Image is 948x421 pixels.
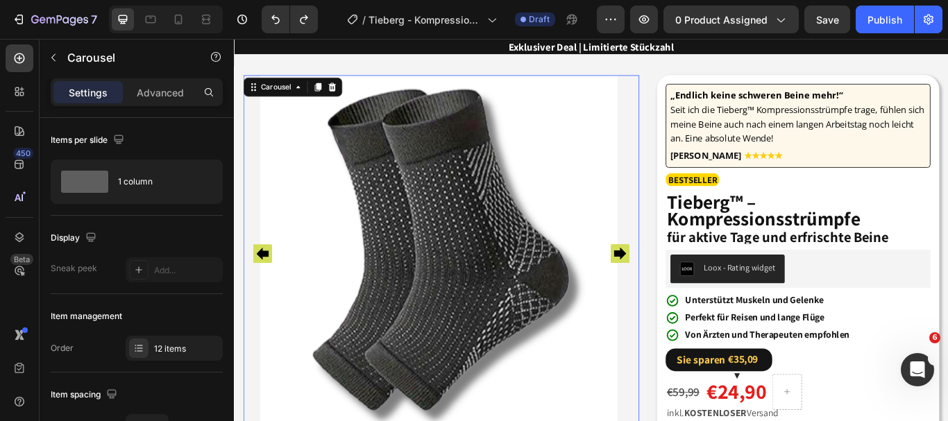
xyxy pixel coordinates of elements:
[369,12,482,27] span: Tieberg - Kompressionssocken
[91,11,97,28] p: 7
[6,6,103,33] button: 7
[548,260,631,275] div: Loox - Rating widget
[575,364,612,383] div: €35,09
[13,148,33,159] div: 450
[816,14,839,26] span: Save
[581,384,654,404] p: ▼
[509,129,591,143] strong: [PERSON_NAME]
[28,50,69,62] div: Carousel
[362,12,366,27] span: /
[262,6,318,33] div: Undo/Redo
[505,175,730,224] strong: Tieberg™ – Kompressionsstrümpfe
[51,229,99,248] div: Display
[507,158,564,171] strong: BESTSELLER
[51,342,74,354] div: Order
[51,262,97,275] div: Sneak peek
[67,49,185,66] p: Carousel
[51,310,122,323] div: Item management
[509,59,710,73] strong: „Endlich keine schweren Beine mehr!“
[526,318,688,332] strong: Perfekt für Reisen und lange Flüge
[509,252,642,285] button: Loox - Rating widget
[234,39,948,421] iframe: Design area
[526,298,688,312] strong: Unterstützt Muskeln und Gelenke
[69,85,108,100] p: Settings
[529,13,550,26] span: Draft
[929,332,940,343] span: 6
[505,220,763,242] strong: für aktive Tage und erfrischte Beine
[867,12,902,27] div: Publish
[901,353,934,386] iframe: Intercom live chat
[804,6,850,33] button: Save
[526,338,718,352] strong: Von Ärzten und Therapeuten empfohlen
[154,343,219,355] div: 12 items
[439,239,461,261] button: Carousel Next Arrow
[137,85,184,100] p: Advanced
[856,6,914,33] button: Publish
[51,386,120,404] div: Item spacing
[675,12,768,27] span: 0 product assigned
[10,254,33,265] div: Beta
[509,76,805,123] span: Seit ich die Tieberg™ Kompressionsstrümpfe trage, fühlen sich meine Beine auch nach einem langen ...
[51,131,127,150] div: Items per slide
[594,129,639,143] strong: ★★★★★
[514,364,575,384] div: Sie sparen
[520,260,536,277] img: loox.png
[118,166,203,198] div: 1 column
[663,6,799,33] button: 0 product assigned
